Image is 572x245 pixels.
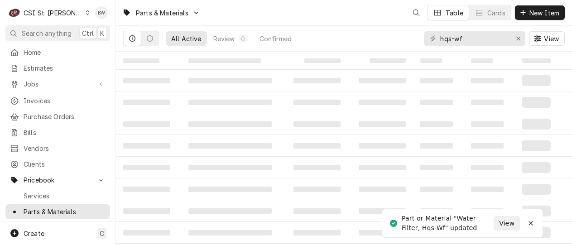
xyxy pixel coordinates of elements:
a: Home [5,45,110,60]
a: Parts & Materials [5,204,110,219]
span: Estimates [24,63,106,73]
span: ‌ [522,75,551,86]
span: Bills [24,128,106,137]
div: Review [213,34,235,43]
span: ‌ [123,165,170,170]
div: BW [95,6,108,19]
span: ‌ [293,230,341,235]
span: ‌ [471,143,504,149]
span: View [542,34,561,43]
a: Clients [5,157,110,172]
span: ‌ [420,143,453,149]
button: Erase input [511,31,525,46]
span: ‌ [370,58,406,63]
div: CSI St. [PERSON_NAME] [24,8,82,18]
span: ‌ [522,140,551,151]
a: Miscellaneous [5,220,110,235]
span: ‌ [188,165,272,170]
span: Parts & Materials [136,8,188,18]
span: Create [24,230,44,237]
a: Services [5,188,110,203]
div: Brad Wicks's Avatar [95,6,108,19]
button: View [494,216,520,231]
span: ‌ [123,58,159,63]
span: ‌ [293,143,341,149]
span: ‌ [471,208,504,214]
span: ‌ [304,58,341,63]
span: Parts & Materials [24,207,106,216]
span: ‌ [359,208,406,214]
span: ‌ [188,187,272,192]
a: Estimates [5,61,110,76]
a: Invoices [5,93,110,108]
span: ‌ [188,58,261,63]
span: Services [24,191,106,201]
span: ‌ [359,121,406,127]
span: ‌ [522,97,551,108]
div: All Active [171,34,202,43]
span: ‌ [188,143,272,149]
span: ‌ [293,208,341,214]
span: Purchase Orders [24,112,106,121]
span: ‌ [359,78,406,83]
span: ‌ [471,100,504,105]
span: ‌ [123,78,170,83]
div: Confirmed [260,34,292,43]
span: ‌ [123,187,170,192]
a: Bills [5,125,110,140]
span: ‌ [522,119,551,130]
button: View [529,31,565,46]
a: Purchase Orders [5,109,110,124]
span: ‌ [359,230,406,235]
div: 0 [240,34,246,43]
table: All Active Parts & Materials List Loading [116,52,572,245]
a: Go to Pricebook [5,173,110,187]
span: ‌ [293,165,341,170]
span: ‌ [188,121,272,127]
span: Home [24,48,106,57]
span: ‌ [188,100,272,105]
span: ‌ [471,165,504,170]
span: Invoices [24,96,106,106]
div: Part or Material "Water Filter, Hqs-Wf" updated [402,214,494,233]
button: New Item [515,5,565,20]
span: ‌ [293,187,341,192]
button: Search anythingCtrlK [5,25,110,41]
span: View [497,219,516,228]
span: ‌ [188,230,272,235]
span: ‌ [359,143,406,149]
span: ‌ [359,187,406,192]
span: Clients [24,159,106,169]
div: Table [446,8,463,18]
span: Ctrl [82,29,94,38]
button: Open search [409,5,423,20]
span: ‌ [471,187,504,192]
span: ‌ [420,208,453,214]
span: ‌ [123,230,170,235]
span: ‌ [359,100,406,105]
span: ‌ [293,121,341,127]
input: Keyword search [440,31,508,46]
div: Cards [487,8,505,18]
span: ‌ [293,100,341,105]
span: ‌ [471,58,493,63]
span: New Item [528,8,561,18]
span: Search anything [22,29,72,38]
span: Vendors [24,144,106,153]
span: ‌ [420,165,453,170]
span: ‌ [123,143,170,149]
span: ‌ [188,78,272,83]
a: Vendors [5,141,110,156]
span: ‌ [420,100,453,105]
span: ‌ [420,58,442,63]
a: Go to Jobs [5,77,110,91]
span: ‌ [123,100,170,105]
div: C [8,6,21,19]
span: ‌ [522,184,551,195]
span: ‌ [522,206,551,216]
div: CSI St. Louis's Avatar [8,6,21,19]
span: K [100,29,104,38]
span: ‌ [359,165,406,170]
span: ‌ [123,121,170,127]
span: ‌ [420,78,453,83]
